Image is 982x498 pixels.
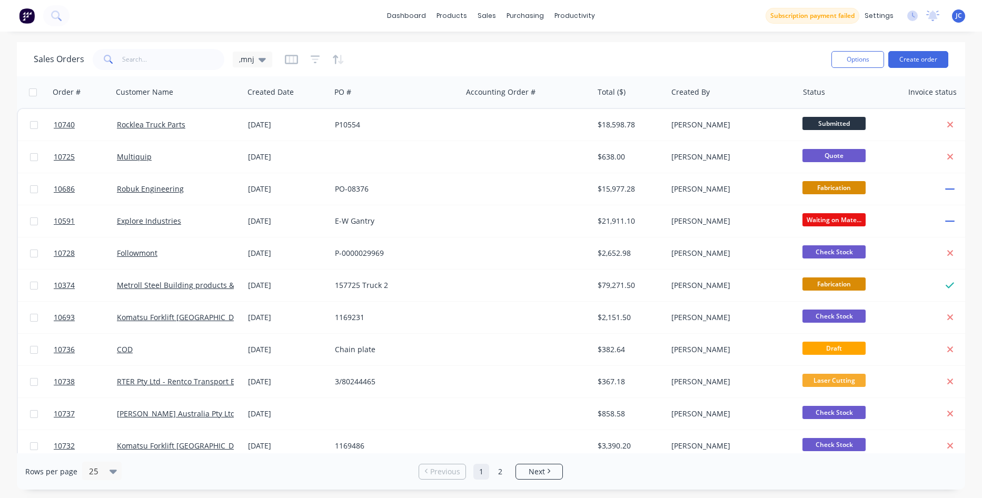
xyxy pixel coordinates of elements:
[54,109,117,141] a: 10740
[671,376,788,387] div: [PERSON_NAME]
[54,430,117,462] a: 10732
[671,280,788,291] div: [PERSON_NAME]
[671,216,788,226] div: [PERSON_NAME]
[54,248,75,258] span: 10728
[598,409,660,419] div: $858.58
[956,11,962,21] span: JC
[888,51,948,68] button: Create order
[598,152,660,162] div: $638.00
[466,87,535,97] div: Accounting Order #
[831,51,884,68] button: Options
[671,184,788,194] div: [PERSON_NAME]
[54,216,75,226] span: 10591
[117,119,185,130] a: Rocklea Truck Parts
[802,149,866,162] span: Quote
[671,87,710,97] div: Created By
[335,344,452,355] div: Chain plate
[54,376,75,387] span: 10738
[335,184,452,194] div: PO-08376
[335,376,452,387] div: 3/80244465
[598,216,660,226] div: $21,911.10
[671,441,788,451] div: [PERSON_NAME]
[54,409,75,419] span: 10737
[516,466,562,477] a: Next page
[529,466,545,477] span: Next
[247,87,294,97] div: Created Date
[802,213,866,226] span: Waiting on Mate...
[335,119,452,130] div: P10554
[335,216,452,226] div: E-W Gantry
[54,366,117,397] a: 10738
[117,376,298,386] a: RTER Pty Ltd - Rentco Transport Equipment Rentals
[248,376,326,387] div: [DATE]
[472,8,501,24] div: sales
[430,466,460,477] span: Previous
[598,87,626,97] div: Total ($)
[802,245,866,258] span: Check Stock
[19,8,35,24] img: Factory
[859,8,899,24] div: settings
[54,184,75,194] span: 10686
[382,8,431,24] a: dashboard
[117,312,249,322] a: Komatsu Forklift [GEOGRAPHIC_DATA]
[117,184,184,194] a: Robuk Engineering
[248,152,326,162] div: [DATE]
[239,54,254,65] span: ,mnj
[54,312,75,323] span: 10693
[598,184,660,194] div: $15,977.28
[598,344,660,355] div: $382.64
[54,344,75,355] span: 10736
[492,464,508,480] a: Page 2
[671,312,788,323] div: [PERSON_NAME]
[598,119,660,130] div: $18,598.78
[414,464,567,480] ul: Pagination
[473,464,489,480] a: Page 1 is your current page
[248,248,326,258] div: [DATE]
[598,376,660,387] div: $367.18
[802,310,866,323] span: Check Stock
[335,312,452,323] div: 1169231
[671,152,788,162] div: [PERSON_NAME]
[908,87,957,97] div: Invoice status
[248,184,326,194] div: [DATE]
[248,344,326,355] div: [DATE]
[802,374,866,387] span: Laser Cutting
[54,280,75,291] span: 10374
[802,438,866,451] span: Check Stock
[248,312,326,323] div: [DATE]
[53,87,81,97] div: Order #
[248,216,326,226] div: [DATE]
[335,248,452,258] div: P-0000029969
[54,398,117,430] a: 10737
[117,441,249,451] a: Komatsu Forklift [GEOGRAPHIC_DATA]
[598,441,660,451] div: $3,390.20
[671,248,788,258] div: [PERSON_NAME]
[334,87,351,97] div: PO #
[335,441,452,451] div: 1169486
[598,280,660,291] div: $79,271.50
[803,87,825,97] div: Status
[248,280,326,291] div: [DATE]
[54,302,117,333] a: 10693
[248,409,326,419] div: [DATE]
[802,117,866,130] span: Submitted
[335,280,452,291] div: 157725 Truck 2
[54,141,117,173] a: 10725
[117,216,181,226] a: Explore Industries
[117,248,157,258] a: Followmont
[598,248,660,258] div: $2,652.98
[802,181,866,194] span: Fabrication
[117,152,152,162] a: Multiquip
[54,334,117,365] a: 10736
[54,441,75,451] span: 10732
[34,54,84,64] h1: Sales Orders
[549,8,600,24] div: productivity
[431,8,472,24] div: products
[117,280,269,290] a: Metroll Steel Building products & Solutions
[54,237,117,269] a: 10728
[802,406,866,419] span: Check Stock
[54,152,75,162] span: 10725
[248,441,326,451] div: [DATE]
[117,344,133,354] a: COD
[501,8,549,24] div: purchasing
